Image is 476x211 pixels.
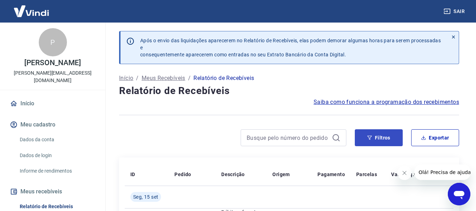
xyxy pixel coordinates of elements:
p: Relatório de Recebíveis [193,74,254,82]
iframe: Fechar mensagem [397,166,412,180]
button: Meus recebíveis [8,184,97,199]
a: Dados de login [17,148,97,163]
div: P [39,28,67,56]
button: Filtros [355,129,403,146]
h4: Relatório de Recebíveis [119,84,459,98]
p: / [188,74,191,82]
span: Seg, 15 set [133,193,158,200]
p: / [136,74,138,82]
a: Saiba como funciona a programação dos recebimentos [314,98,459,106]
button: Exportar [411,129,459,146]
button: Meu cadastro [8,117,97,132]
iframe: Mensagem da empresa [414,165,470,180]
p: [PERSON_NAME][EMAIL_ADDRESS][DOMAIN_NAME] [6,69,100,84]
button: Sair [442,5,468,18]
a: Dados da conta [17,132,97,147]
p: ID [130,171,135,178]
img: Vindi [8,0,54,22]
p: Pagamento [317,171,345,178]
p: Descrição [221,171,245,178]
iframe: Botão para abrir a janela de mensagens [448,183,470,205]
p: Valor Líq. [391,171,414,178]
a: Informe de rendimentos [17,164,97,178]
p: Origem [272,171,290,178]
p: Após o envio das liquidações aparecerem no Relatório de Recebíveis, elas podem demorar algumas ho... [140,37,443,58]
span: Olá! Precisa de ajuda? [4,5,59,11]
input: Busque pelo número do pedido [247,132,329,143]
p: Parcelas [356,171,377,178]
p: Pedido [174,171,191,178]
p: [PERSON_NAME] [24,59,81,67]
a: Meus Recebíveis [142,74,185,82]
a: Início [119,74,133,82]
a: Início [8,96,97,111]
